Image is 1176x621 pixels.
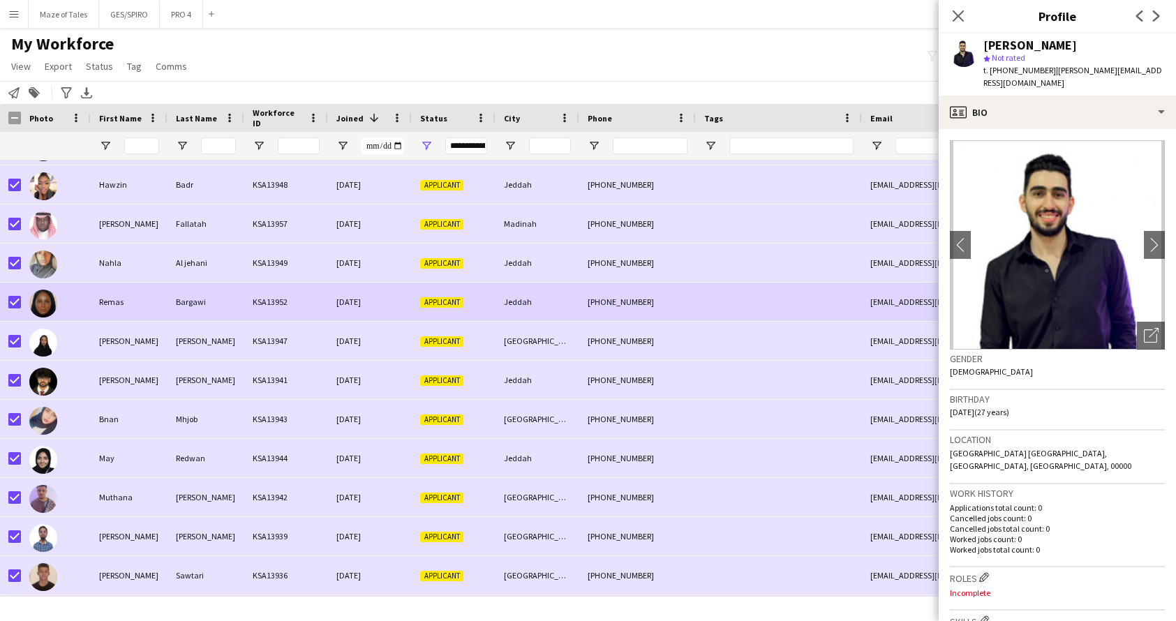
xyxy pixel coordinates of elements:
img: Abdulaziz Sawtari [29,563,57,591]
div: Fallatah [168,204,244,243]
button: Open Filter Menu [870,140,883,152]
div: [PHONE_NUMBER] [579,361,696,399]
p: Worked jobs total count: 0 [950,544,1165,555]
div: Remas [91,283,168,321]
div: [EMAIL_ADDRESS][DOMAIN_NAME] [862,556,1038,594]
div: KSA13947 [244,322,328,360]
span: Phone [588,113,612,124]
h3: Roles [950,570,1165,585]
span: Workforce ID [253,107,303,128]
div: Al jehani [168,244,244,282]
div: [DATE] [328,439,412,477]
button: PRO 4 [160,1,203,28]
span: Applicant [420,454,463,464]
a: Comms [150,57,193,75]
span: My Workforce [11,33,114,54]
span: | [PERSON_NAME][EMAIL_ADDRESS][DOMAIN_NAME] [983,65,1162,88]
span: t. [PHONE_NUMBER] [983,65,1056,75]
input: Last Name Filter Input [201,137,236,154]
button: Open Filter Menu [504,140,516,152]
span: Status [86,60,113,73]
div: Bio [939,96,1176,129]
span: City [504,113,520,124]
div: Mhjob [168,400,244,438]
span: Applicant [420,297,463,308]
span: Applicant [420,258,463,269]
div: Muthana [91,478,168,516]
input: Phone Filter Input [613,137,687,154]
span: Applicant [420,219,463,230]
div: KSA13939 [244,517,328,555]
div: KSA13936 [244,556,328,594]
div: Jeddah [496,439,579,477]
div: [PERSON_NAME] [91,556,168,594]
span: First Name [99,113,142,124]
div: [EMAIL_ADDRESS][DOMAIN_NAME] [862,204,1038,243]
button: Open Filter Menu [99,140,112,152]
a: Status [80,57,119,75]
p: Worked jobs count: 0 [950,534,1165,544]
p: Incomplete [950,588,1165,598]
p: Cancelled jobs total count: 0 [950,523,1165,534]
div: [PHONE_NUMBER] [579,283,696,321]
div: [PHONE_NUMBER] [579,204,696,243]
img: Abdullah Mohammed [29,368,57,396]
div: [PHONE_NUMBER] [579,478,696,516]
img: Muthana Abdelhakam [29,485,57,513]
span: Tags [704,113,723,124]
button: Open Filter Menu [253,140,265,152]
span: Applicant [420,336,463,347]
div: [PHONE_NUMBER] [579,556,696,594]
span: Not rated [992,52,1025,63]
span: Applicant [420,532,463,542]
div: [DATE] [328,165,412,204]
div: [PERSON_NAME] [168,517,244,555]
img: Saadia Saadia [29,329,57,357]
button: Open Filter Menu [336,140,349,152]
span: [DEMOGRAPHIC_DATA] [950,366,1033,377]
div: [DATE] [328,361,412,399]
div: [GEOGRAPHIC_DATA] [496,478,579,516]
div: [PERSON_NAME] [168,361,244,399]
button: Open Filter Menu [176,140,188,152]
button: Open Filter Menu [420,140,433,152]
button: Maze of Tales [29,1,99,28]
h3: Birthday [950,393,1165,405]
div: Bargawi [168,283,244,321]
div: [DATE] [328,322,412,360]
div: KSA13943 [244,400,328,438]
div: Jeddah [496,244,579,282]
input: Email Filter Input [895,137,1029,154]
span: Photo [29,113,53,124]
div: KSA13941 [244,361,328,399]
app-action-btn: Advanced filters [58,84,75,101]
input: City Filter Input [529,137,571,154]
span: Applicant [420,375,463,386]
div: KSA13944 [244,439,328,477]
div: [DATE] [328,517,412,555]
div: [EMAIL_ADDRESS][DOMAIN_NAME] [862,478,1038,516]
input: Tags Filter Input [729,137,854,154]
button: Open Filter Menu [588,140,600,152]
div: Jeddah [496,361,579,399]
div: [PHONE_NUMBER] [579,400,696,438]
span: [GEOGRAPHIC_DATA] [GEOGRAPHIC_DATA], [GEOGRAPHIC_DATA], [GEOGRAPHIC_DATA], 00000 [950,448,1131,471]
button: GES/SPIRO [99,1,160,28]
img: Bnan Mhjob [29,407,57,435]
h3: Gender [950,352,1165,365]
span: Joined [336,113,364,124]
div: [GEOGRAPHIC_DATA] [496,556,579,594]
div: Sawtari [168,556,244,594]
button: Open Filter Menu [704,140,717,152]
div: Jeddah [496,165,579,204]
img: Osama Mohamed [29,524,57,552]
span: Status [420,113,447,124]
div: [EMAIL_ADDRESS][DOMAIN_NAME] [862,517,1038,555]
div: [DATE] [328,244,412,282]
span: Comms [156,60,187,73]
span: Applicant [420,414,463,425]
div: [PERSON_NAME] [91,361,168,399]
div: [PERSON_NAME] [168,322,244,360]
img: Mohammed Fallatah [29,211,57,239]
div: [EMAIL_ADDRESS][DOMAIN_NAME] [862,322,1038,360]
